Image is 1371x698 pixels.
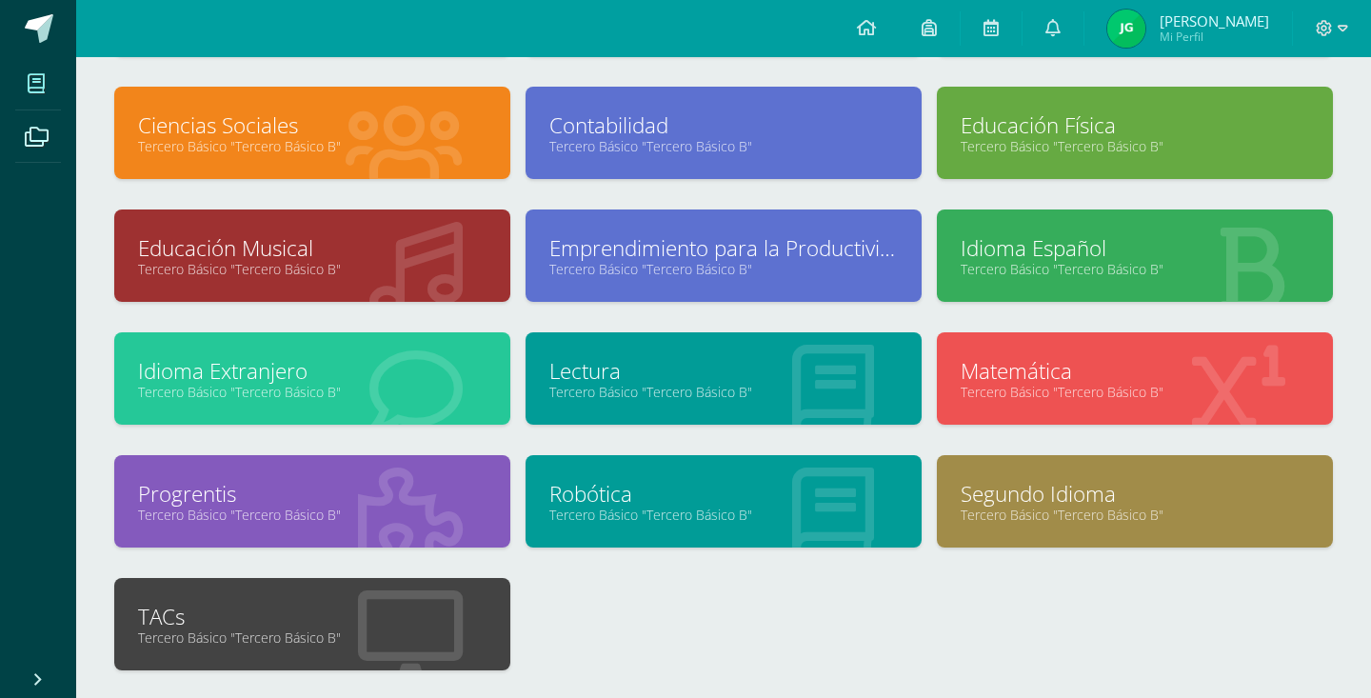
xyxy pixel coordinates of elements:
[961,110,1309,140] a: Educación Física
[138,602,487,631] a: TACs
[138,233,487,263] a: Educación Musical
[1107,10,1145,48] img: 024bd0dec99b9116a7f39356871595d1.png
[549,383,898,401] a: Tercero Básico "Tercero Básico B"
[138,137,487,155] a: Tercero Básico "Tercero Básico B"
[138,110,487,140] a: Ciencias Sociales
[138,383,487,401] a: Tercero Básico "Tercero Básico B"
[549,110,898,140] a: Contabilidad
[1160,29,1269,45] span: Mi Perfil
[549,260,898,278] a: Tercero Básico "Tercero Básico B"
[549,233,898,263] a: Emprendimiento para la Productividad
[138,506,487,524] a: Tercero Básico "Tercero Básico B"
[961,479,1309,509] a: Segundo Idioma
[961,356,1309,386] a: Matemática
[549,356,898,386] a: Lectura
[138,260,487,278] a: Tercero Básico "Tercero Básico B"
[549,137,898,155] a: Tercero Básico "Tercero Básico B"
[961,260,1309,278] a: Tercero Básico "Tercero Básico B"
[961,506,1309,524] a: Tercero Básico "Tercero Básico B"
[138,628,487,647] a: Tercero Básico "Tercero Básico B"
[961,233,1309,263] a: Idioma Español
[549,506,898,524] a: Tercero Básico "Tercero Básico B"
[961,137,1309,155] a: Tercero Básico "Tercero Básico B"
[961,383,1309,401] a: Tercero Básico "Tercero Básico B"
[1160,11,1269,30] span: [PERSON_NAME]
[138,356,487,386] a: Idioma Extranjero
[549,479,898,509] a: Robótica
[138,479,487,509] a: Progrentis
